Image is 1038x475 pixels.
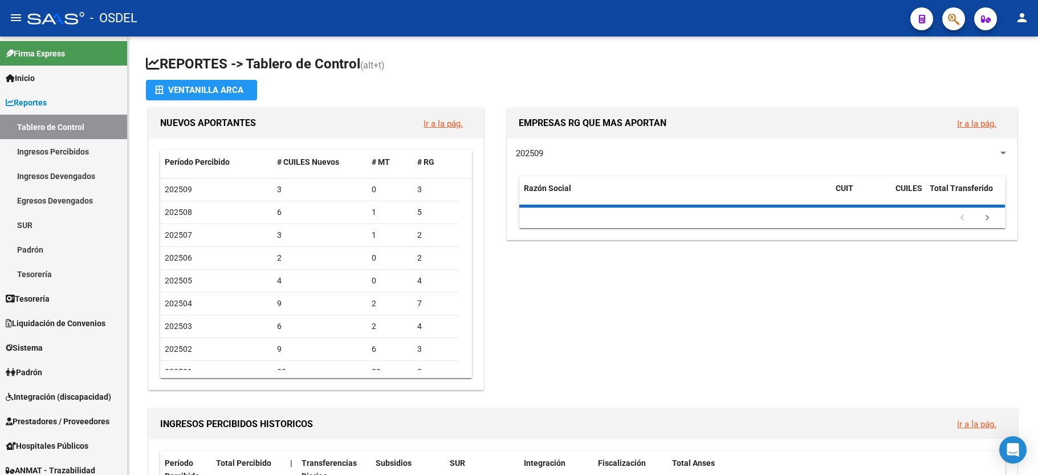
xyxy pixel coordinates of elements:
datatable-header-cell: # MT [367,150,413,174]
div: 3 [277,229,363,242]
div: 0 [372,183,408,196]
a: go to previous page [951,212,973,225]
div: 1 [372,229,408,242]
div: 7 [417,297,454,310]
span: 202503 [165,322,192,331]
div: 6 [277,320,363,333]
div: 3 [417,183,454,196]
span: Tesorería [6,293,50,305]
div: 9 [277,297,363,310]
span: 202509 [516,148,543,159]
div: 2 [372,320,408,333]
datatable-header-cell: Total Transferido [925,176,1005,214]
div: 2 [417,251,454,265]
div: 4 [277,274,363,287]
span: SUR [450,458,465,468]
span: Inicio [6,72,35,84]
mat-icon: person [1015,11,1029,25]
span: 202502 [165,344,192,354]
button: Ir a la pág. [414,113,472,134]
span: 202505 [165,276,192,285]
span: Integración [524,458,565,468]
span: - OSDEL [90,6,137,31]
span: Padrón [6,366,42,379]
span: CUILES [895,184,922,193]
div: 20 [372,366,408,379]
span: Hospitales Públicos [6,440,88,452]
div: 2 [417,229,454,242]
span: 202504 [165,299,192,308]
span: Total Anses [672,458,715,468]
button: Ir a la pág. [948,113,1006,134]
datatable-header-cell: # RG [413,150,458,174]
div: 4 [417,320,454,333]
a: Ir a la pág. [424,119,463,129]
span: INGRESOS PERCIBIDOS HISTORICOS [160,419,313,429]
span: 202509 [165,185,192,194]
span: Total Transferido [930,184,993,193]
div: 2 [277,251,363,265]
div: Open Intercom Messenger [999,436,1027,464]
span: Integración (discapacidad) [6,391,111,403]
button: Ventanilla ARCA [146,80,257,100]
div: 3 [417,343,454,356]
mat-icon: menu [9,11,23,25]
datatable-header-cell: Período Percibido [160,150,272,174]
span: # MT [372,157,390,167]
span: EMPRESAS RG QUE MAS APORTAN [519,117,666,128]
datatable-header-cell: CUIT [831,176,891,214]
div: 3 [277,183,363,196]
span: Firma Express [6,47,65,60]
div: 22 [277,366,363,379]
span: Total Percibido [216,458,271,468]
span: NUEVOS APORTANTES [160,117,256,128]
span: | [290,458,292,468]
div: 1 [372,206,408,219]
datatable-header-cell: # CUILES Nuevos [272,150,368,174]
button: Ir a la pág. [948,413,1006,435]
a: Ir a la pág. [957,119,996,129]
span: Razón Social [524,184,571,193]
span: Liquidación de Convenios [6,317,105,330]
div: Ventanilla ARCA [155,80,248,100]
span: 202508 [165,208,192,217]
div: 2 [372,297,408,310]
span: 202501 [165,367,192,376]
span: Subsidios [376,458,412,468]
div: 0 [372,274,408,287]
datatable-header-cell: Razón Social [519,176,831,214]
div: 9 [277,343,363,356]
div: 4 [417,274,454,287]
div: 5 [417,206,454,219]
span: Prestadores / Proveedores [6,415,109,428]
a: Ir a la pág. [957,419,996,429]
span: CUIT [836,184,853,193]
span: # CUILES Nuevos [277,157,339,167]
span: Sistema [6,342,43,354]
div: 6 [372,343,408,356]
datatable-header-cell: CUILES [891,176,925,214]
span: Fiscalización [598,458,646,468]
span: (alt+t) [360,60,385,71]
span: 202507 [165,230,192,239]
div: 6 [277,206,363,219]
span: Período Percibido [165,157,230,167]
h1: REPORTES -> Tablero de Control [146,55,1020,75]
span: # RG [417,157,434,167]
a: go to next page [976,212,998,225]
div: 0 [372,251,408,265]
span: Reportes [6,96,47,109]
div: 2 [417,366,454,379]
span: 202506 [165,253,192,262]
